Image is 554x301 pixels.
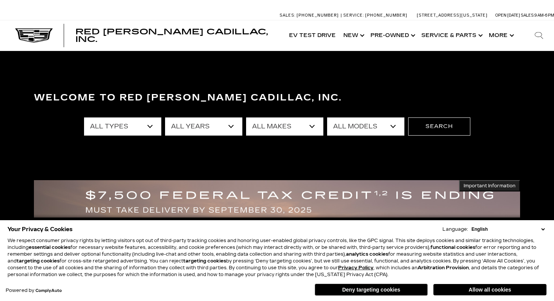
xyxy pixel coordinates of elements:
a: Service & Parts [418,20,485,51]
a: EV Test Drive [285,20,340,51]
button: Important Information [459,180,520,191]
strong: targeting cookies [17,258,60,264]
span: Service: [343,13,364,18]
span: Important Information [464,183,516,189]
button: Deny targeting cookies [315,284,428,296]
select: Filter by make [246,117,323,136]
strong: Arbitration Provision [418,265,469,270]
img: Cadillac Dark Logo with Cadillac White Text [15,28,53,43]
a: [STREET_ADDRESS][US_STATE] [417,13,488,18]
button: More [485,20,516,51]
h3: Welcome to Red [PERSON_NAME] Cadillac, Inc. [34,90,520,105]
span: Sales: [521,13,534,18]
button: Search [408,117,470,136]
p: We respect consumer privacy rights by letting visitors opt out of third-party tracking cookies an... [8,237,546,278]
div: Powered by [6,288,62,293]
span: Your Privacy & Cookies [8,224,73,235]
a: ComplyAuto [35,289,62,293]
a: Sales: [PHONE_NUMBER] [280,13,341,17]
a: Pre-Owned [367,20,418,51]
select: Language Select [470,226,546,233]
span: [PHONE_NUMBER] [365,13,407,18]
span: 9 AM-6 PM [534,13,554,18]
strong: targeting cookies [183,258,226,264]
div: Language: [442,227,468,232]
a: Privacy Policy [338,265,373,270]
a: Red [PERSON_NAME] Cadillac, Inc. [75,28,278,43]
strong: essential cookies [29,245,70,250]
a: Service: [PHONE_NUMBER] [341,13,409,17]
span: Open [DATE] [495,13,520,18]
span: Sales: [280,13,295,18]
select: Filter by model [327,117,404,136]
span: Red [PERSON_NAME] Cadillac, Inc. [75,27,268,44]
button: Allow all cookies [433,284,546,295]
span: [PHONE_NUMBER] [297,13,339,18]
strong: analytics cookies [346,252,388,257]
strong: functional cookies [430,245,475,250]
select: Filter by type [84,117,161,136]
select: Filter by year [165,117,242,136]
a: New [340,20,367,51]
